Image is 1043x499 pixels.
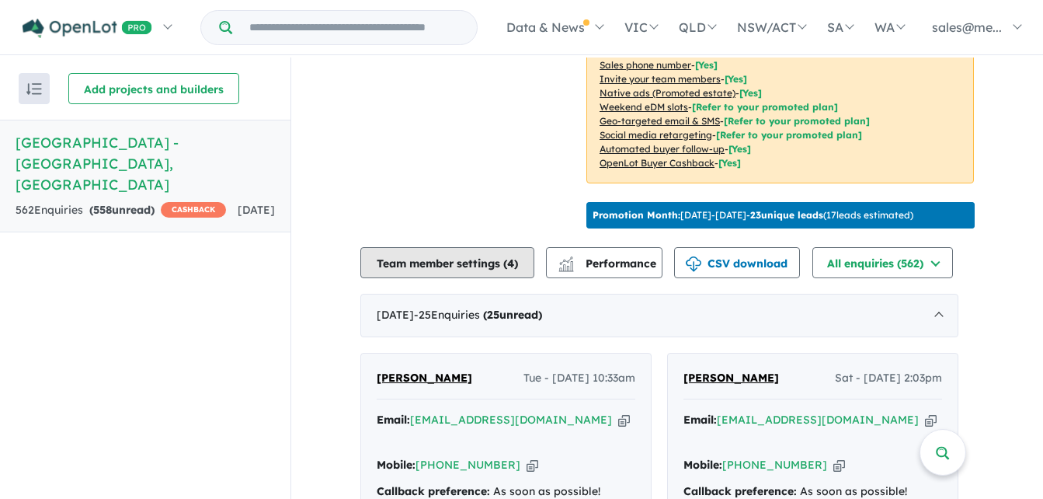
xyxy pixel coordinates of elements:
[377,458,415,472] strong: Mobile:
[238,203,275,217] span: [DATE]
[724,115,870,127] span: [Refer to your promoted plan]
[527,457,538,473] button: Copy
[68,73,239,104] button: Add projects and builders
[377,484,490,498] strong: Callback preference:
[93,203,112,217] span: 558
[718,157,741,169] span: [Yes]
[600,73,721,85] u: Invite your team members
[377,369,472,388] a: [PERSON_NAME]
[377,413,410,427] strong: Email:
[16,201,226,220] div: 562 Enquir ies
[161,202,226,218] span: CASHBACK
[728,143,751,155] span: [Yes]
[235,11,474,44] input: Try estate name, suburb, builder or developer
[546,247,662,278] button: Performance
[739,87,762,99] span: [Yes]
[410,413,612,427] a: [EMAIL_ADDRESS][DOMAIN_NAME]
[725,73,747,85] span: [ Yes ]
[600,59,691,71] u: Sales phone number
[415,458,520,472] a: [PHONE_NUMBER]
[683,371,779,385] span: [PERSON_NAME]
[683,369,779,388] a: [PERSON_NAME]
[23,19,152,38] img: Openlot PRO Logo White
[26,83,42,95] img: sort.svg
[593,209,680,221] b: Promotion Month:
[716,129,862,141] span: [Refer to your promoted plan]
[812,247,953,278] button: All enquiries (562)
[695,59,718,71] span: [ Yes ]
[600,157,714,169] u: OpenLot Buyer Cashback
[523,369,635,388] span: Tue - [DATE] 10:33am
[600,101,688,113] u: Weekend eDM slots
[833,457,845,473] button: Copy
[683,458,722,472] strong: Mobile:
[360,294,958,337] div: [DATE]
[593,208,913,222] p: [DATE] - [DATE] - ( 17 leads estimated)
[835,369,942,388] span: Sat - [DATE] 2:03pm
[717,413,919,427] a: [EMAIL_ADDRESS][DOMAIN_NAME]
[683,484,797,498] strong: Callback preference:
[692,101,838,113] span: [Refer to your promoted plan]
[559,256,573,265] img: line-chart.svg
[618,412,630,428] button: Copy
[932,19,1002,35] span: sales@me...
[683,413,717,427] strong: Email:
[507,256,514,270] span: 4
[750,209,823,221] b: 23 unique leads
[674,247,800,278] button: CSV download
[925,412,937,428] button: Copy
[558,261,574,271] img: bar-chart.svg
[483,308,542,322] strong: ( unread)
[414,308,542,322] span: - 25 Enquir ies
[487,308,499,322] span: 25
[600,87,735,99] u: Native ads (Promoted estate)
[377,371,472,385] span: [PERSON_NAME]
[89,203,155,217] strong: ( unread)
[600,115,720,127] u: Geo-targeted email & SMS
[16,132,275,195] h5: [GEOGRAPHIC_DATA] - [GEOGRAPHIC_DATA] , [GEOGRAPHIC_DATA]
[360,247,534,278] button: Team member settings (4)
[600,143,725,155] u: Automated buyer follow-up
[561,256,656,270] span: Performance
[722,458,827,472] a: [PHONE_NUMBER]
[686,256,701,272] img: download icon
[600,129,712,141] u: Social media retargeting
